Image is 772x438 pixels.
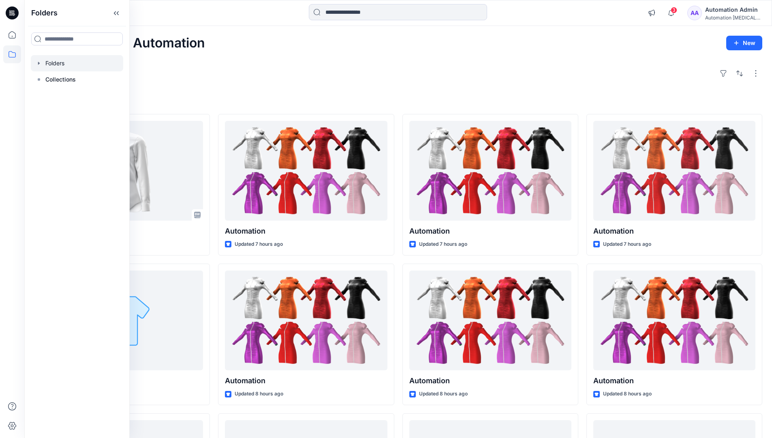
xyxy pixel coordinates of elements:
p: Automation [225,225,387,237]
a: Automation [225,121,387,221]
p: Automation [409,225,571,237]
a: Automation [593,121,755,221]
p: Automation [409,375,571,386]
a: Automation [409,121,571,221]
h4: Styles [34,96,762,106]
p: Automation [225,375,387,386]
a: Automation [225,271,387,371]
p: Updated 8 hours ago [603,390,652,398]
div: Automation Admin [705,5,762,15]
p: Collections [45,75,76,84]
button: New [726,36,762,50]
a: Automation [409,271,571,371]
span: 3 [671,7,677,13]
p: Updated 7 hours ago [419,240,467,249]
div: AA [687,6,702,20]
p: Automation [593,375,755,386]
p: Updated 8 hours ago [419,390,468,398]
a: Automation [593,271,755,371]
p: Updated 7 hours ago [603,240,651,249]
p: Updated 7 hours ago [235,240,283,249]
div: Automation [MEDICAL_DATA]... [705,15,762,21]
p: Updated 8 hours ago [235,390,283,398]
p: Automation [593,225,755,237]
